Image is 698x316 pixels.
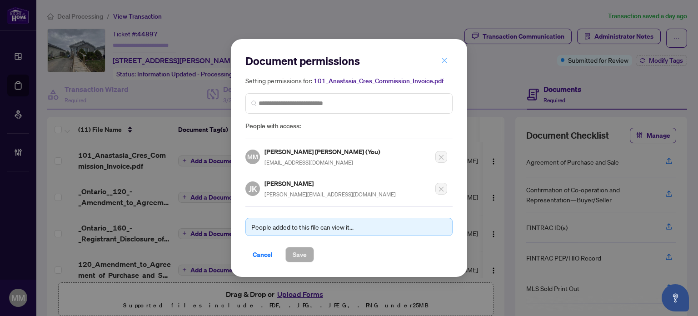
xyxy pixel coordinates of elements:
[245,121,453,131] span: People with access:
[245,54,453,68] h2: Document permissions
[662,284,689,311] button: Open asap
[245,247,280,262] button: Cancel
[247,152,258,162] span: MM
[245,75,453,86] h5: Setting permissions for:
[264,178,396,189] h5: [PERSON_NAME]
[264,191,396,198] span: [PERSON_NAME][EMAIL_ADDRESS][DOMAIN_NAME]
[264,159,353,166] span: [EMAIL_ADDRESS][DOMAIN_NAME]
[249,182,257,195] span: JK
[441,57,448,64] span: close
[253,247,273,262] span: Cancel
[264,146,382,157] h5: [PERSON_NAME] [PERSON_NAME] (You)
[285,247,314,262] button: Save
[251,222,447,232] div: People added to this file can view it...
[251,100,257,106] img: search_icon
[314,77,444,85] span: 101_Anastasia_Cres_Commission_Invoice.pdf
